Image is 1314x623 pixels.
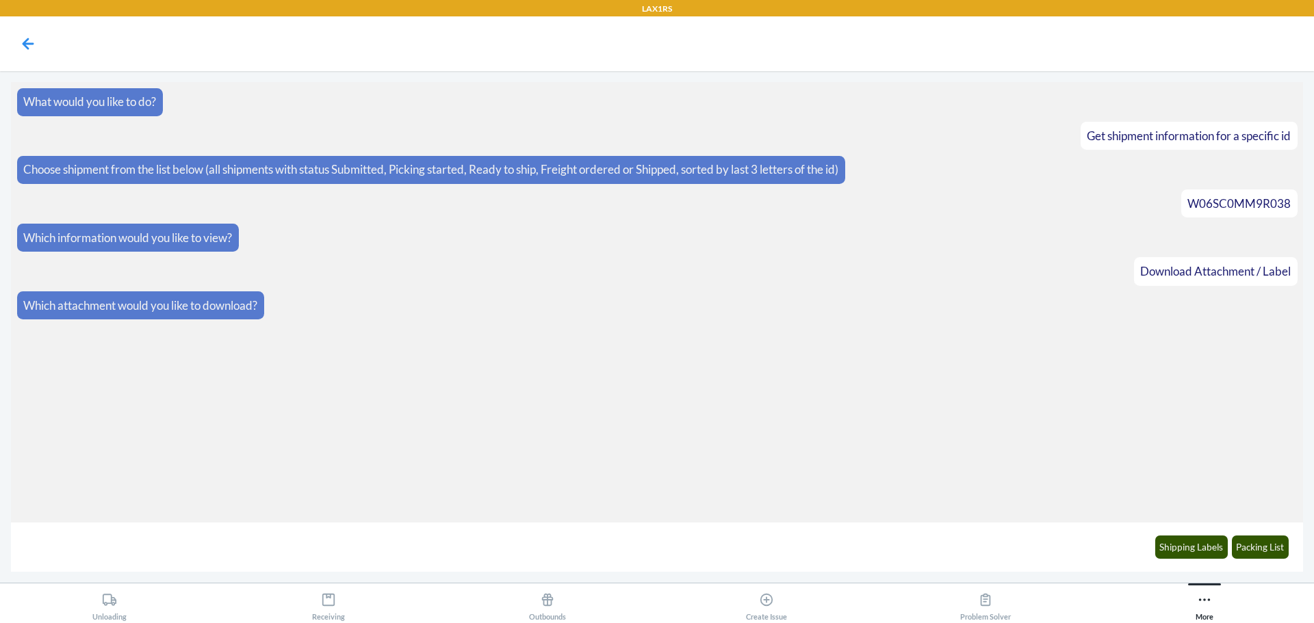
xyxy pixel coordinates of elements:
[438,583,657,621] button: Outbounds
[219,583,438,621] button: Receiving
[1095,583,1314,621] button: More
[960,587,1011,621] div: Problem Solver
[529,587,566,621] div: Outbounds
[23,161,838,178] p: Choose shipment from the list below (all shipments with status Submitted, Picking started, Ready ...
[1187,196,1291,211] span: W06SC0MM9R038
[23,229,232,247] p: Which information would you like to view?
[746,587,787,621] div: Create Issue
[1140,264,1291,278] span: Download Attachment / Label
[1196,587,1213,621] div: More
[876,583,1095,621] button: Problem Solver
[312,587,345,621] div: Receiving
[92,587,127,621] div: Unloading
[23,93,156,111] p: What would you like to do?
[23,297,257,315] p: Which attachment would you like to download?
[642,3,672,15] p: LAX1RS
[1087,129,1291,143] span: Get shipment information for a specific id
[1155,535,1228,559] button: Shipping Labels
[1232,535,1289,559] button: Packing List
[657,583,876,621] button: Create Issue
